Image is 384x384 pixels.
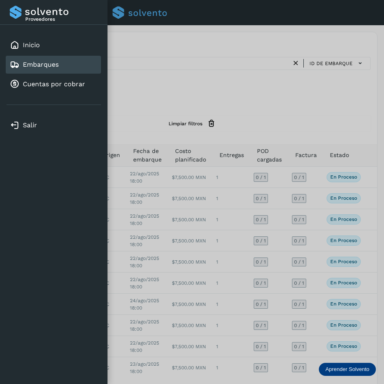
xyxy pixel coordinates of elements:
[23,121,37,129] a: Salir
[319,363,376,376] div: Aprender Solvento
[6,36,101,54] div: Inicio
[6,75,101,93] div: Cuentas por cobrar
[23,41,40,49] a: Inicio
[25,16,98,22] p: Proveedores
[6,56,101,74] div: Embarques
[6,116,101,134] div: Salir
[23,80,85,88] a: Cuentas por cobrar
[325,366,369,373] p: Aprender Solvento
[23,61,59,68] a: Embarques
